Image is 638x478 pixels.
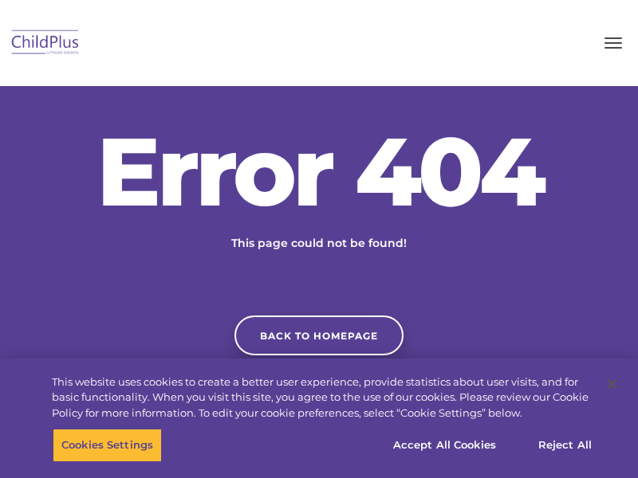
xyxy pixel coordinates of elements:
[52,374,593,421] div: This website uses cookies to create a better user experience, provide statistics about user visit...
[80,123,558,219] h2: Error 404
[8,25,83,62] img: ChildPlus by Procare Solutions
[515,429,615,462] button: Reject All
[384,429,505,462] button: Accept All Cookies
[152,235,486,252] p: This page could not be found!
[595,366,630,402] button: Close
[53,429,162,462] button: Cookies Settings
[234,315,404,355] a: Back to homepage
